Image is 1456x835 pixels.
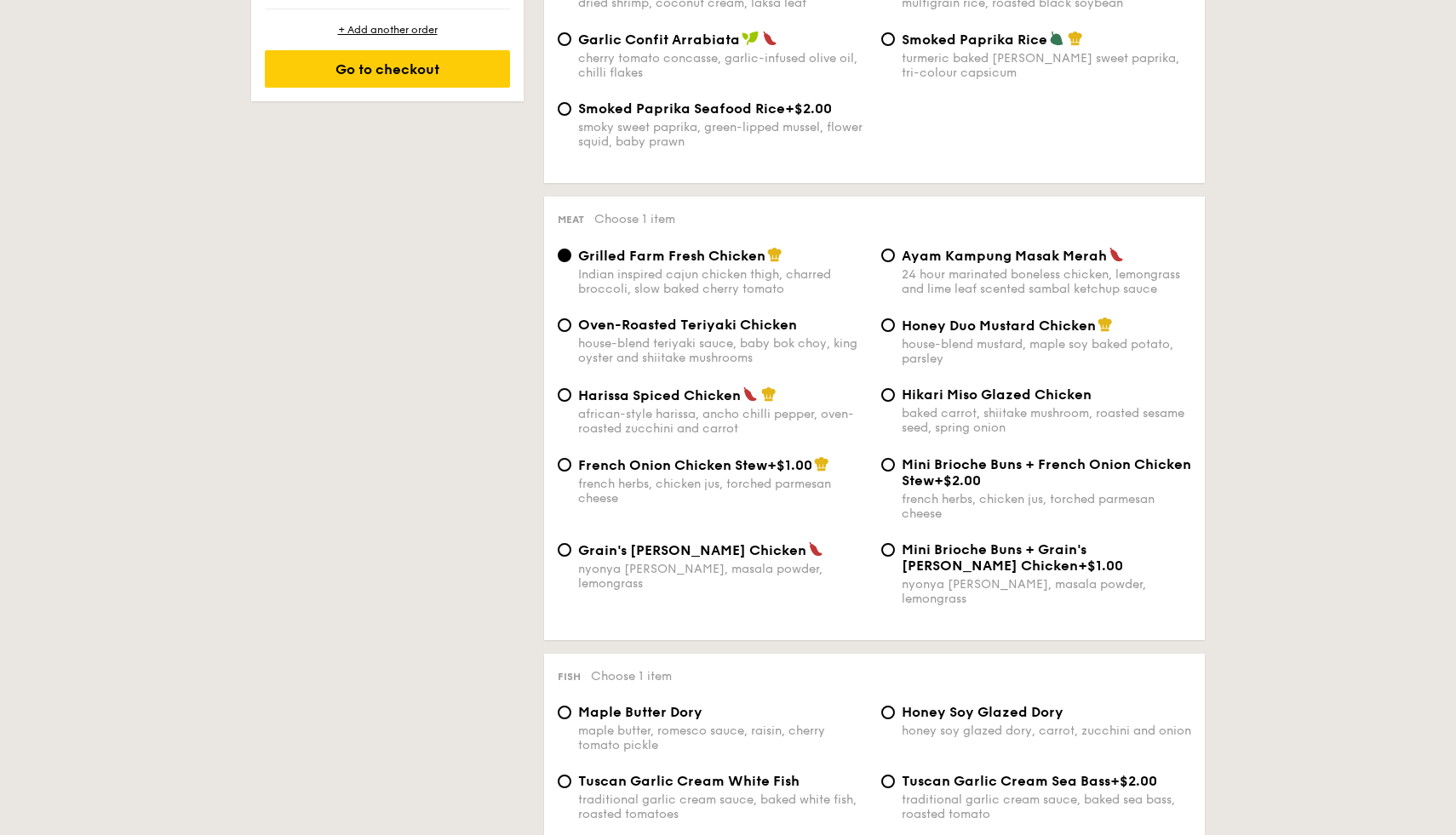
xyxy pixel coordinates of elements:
div: traditional garlic cream sauce, baked white fish, roasted tomatoes [578,792,868,821]
span: Grain's [PERSON_NAME] Chicken [578,542,806,558]
img: icon-chef-hat.a58ddaea.svg [1098,317,1113,332]
span: Harissa Spiced Chicken [578,387,741,403]
input: Grilled Farm Fresh ChickenIndian inspired cajun chicken thigh, charred broccoli, slow baked cherr... [558,249,571,262]
span: Garlic Confit Arrabiata [578,31,740,48]
div: nyonya [PERSON_NAME], masala powder, lemongrass [578,562,868,591]
span: Choose 1 item [591,669,672,683]
span: Honey Duo Mustard Chicken [902,317,1096,334]
div: + Add another order [265,23,510,37]
div: 24 hour marinated boneless chicken, lemongrass and lime leaf scented sambal ketchup sauce [902,267,1191,296]
div: traditional garlic cream sauce, baked sea bass, roasted tomato [902,792,1191,821]
span: +$2.00 [785,100,832,117]
span: Smoked Paprika Rice [902,31,1047,48]
div: french herbs, chicken jus, torched parmesan cheese [578,477,868,506]
input: Maple Butter Dorymaple butter, romesco sauce, raisin, cherry tomato pickle [558,706,571,719]
img: icon-spicy.37a8142b.svg [808,541,823,557]
img: icon-chef-hat.a58ddaea.svg [814,456,829,472]
img: icon-spicy.37a8142b.svg [762,31,777,46]
span: Mini Brioche Buns + Grain's [PERSON_NAME] Chicken [902,541,1086,574]
input: Oven-Roasted Teriyaki Chickenhouse-blend teriyaki sauce, baby bok choy, king oyster and shiitake ... [558,318,571,332]
img: icon-vegan.f8ff3823.svg [742,31,759,46]
span: Tuscan Garlic Cream Sea Bass [902,773,1110,789]
span: Honey Soy Glazed Dory [902,704,1063,720]
div: Go to checkout [265,50,510,88]
span: Oven-Roasted Teriyaki Chicken [578,317,797,333]
div: maple butter, romesco sauce, raisin, cherry tomato pickle [578,723,868,752]
img: icon-vegetarian.fe4039eb.svg [1049,31,1064,46]
span: Hikari Miso Glazed Chicken [902,386,1092,403]
img: icon-spicy.37a8142b.svg [742,386,758,402]
input: Grain's [PERSON_NAME] Chickennyonya [PERSON_NAME], masala powder, lemongrass [558,543,571,557]
span: +$1.00 [767,457,812,473]
input: Garlic Confit Arrabiatacherry tomato concasse, garlic-infused olive oil, chilli flakes [558,32,571,46]
div: smoky sweet paprika, green-lipped mussel, flower squid, baby prawn [578,120,868,149]
span: Mini Brioche Buns + French Onion Chicken Stew [902,456,1191,489]
input: Mini Brioche Buns + French Onion Chicken Stew+$2.00french herbs, chicken jus, torched parmesan ch... [881,458,895,472]
div: nyonya [PERSON_NAME], masala powder, lemongrass [902,577,1191,606]
input: Mini Brioche Buns + Grain's [PERSON_NAME] Chicken+$1.00nyonya [PERSON_NAME], masala powder, lemon... [881,543,895,557]
div: Indian inspired cajun chicken thigh, charred broccoli, slow baked cherry tomato [578,267,868,296]
img: icon-chef-hat.a58ddaea.svg [761,386,777,402]
span: French Onion Chicken Stew [578,457,767,473]
span: Fish [558,671,581,683]
div: cherry tomato concasse, garlic-infused olive oil, chilli flakes [578,51,868,80]
div: house-blend teriyaki sauce, baby bok choy, king oyster and shiitake mushrooms [578,336,868,365]
input: Smoked Paprika Riceturmeric baked [PERSON_NAME] sweet paprika, tri-colour capsicum [881,32,895,46]
div: french herbs, chicken jus, torched parmesan cheese [902,492,1191,521]
span: Grilled Farm Fresh Chicken [578,248,765,264]
span: +$1.00 [1078,558,1123,574]
span: Tuscan Garlic Cream White Fish [578,773,800,789]
span: Maple Butter Dory [578,704,702,720]
input: Tuscan Garlic Cream Sea Bass+$2.00traditional garlic cream sauce, baked sea bass, roasted tomato [881,775,895,788]
input: Tuscan Garlic Cream White Fishtraditional garlic cream sauce, baked white fish, roasted tomatoes [558,775,571,788]
div: house-blend mustard, maple soy baked potato, parsley [902,337,1191,366]
input: Hikari Miso Glazed Chickenbaked carrot, shiitake mushroom, roasted sesame seed, spring onion [881,388,895,402]
img: icon-chef-hat.a58ddaea.svg [1068,31,1083,46]
input: French Onion Chicken Stew+$1.00french herbs, chicken jus, torched parmesan cheese [558,458,571,472]
input: Honey Duo Mustard Chickenhouse-blend mustard, maple soy baked potato, parsley [881,318,895,332]
span: Meat [558,214,584,226]
span: Ayam Kampung Masak Merah [902,248,1107,264]
input: Honey Soy Glazed Doryhoney soy glazed dory, carrot, zucchini and onion [881,706,895,719]
input: Ayam Kampung Masak Merah24 hour marinated boneless chicken, lemongrass and lime leaf scented samb... [881,249,895,262]
span: +$2.00 [1110,773,1157,789]
img: icon-spicy.37a8142b.svg [1109,247,1124,262]
div: honey soy glazed dory, carrot, zucchini and onion [902,723,1191,738]
span: +$2.00 [934,472,981,489]
img: icon-chef-hat.a58ddaea.svg [767,247,782,262]
span: Choose 1 item [594,212,675,226]
div: baked carrot, shiitake mushroom, roasted sesame seed, spring onion [902,406,1191,435]
input: Harissa Spiced Chickenafrican-style harissa, ancho chilli pepper, oven-roasted zucchini and carrot [558,388,571,402]
input: Smoked Paprika Seafood Rice+$2.00smoky sweet paprika, green-lipped mussel, flower squid, baby prawn [558,102,571,116]
span: Smoked Paprika Seafood Rice [578,100,785,117]
div: turmeric baked [PERSON_NAME] sweet paprika, tri-colour capsicum [902,51,1191,80]
div: african-style harissa, ancho chilli pepper, oven-roasted zucchini and carrot [578,407,868,436]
